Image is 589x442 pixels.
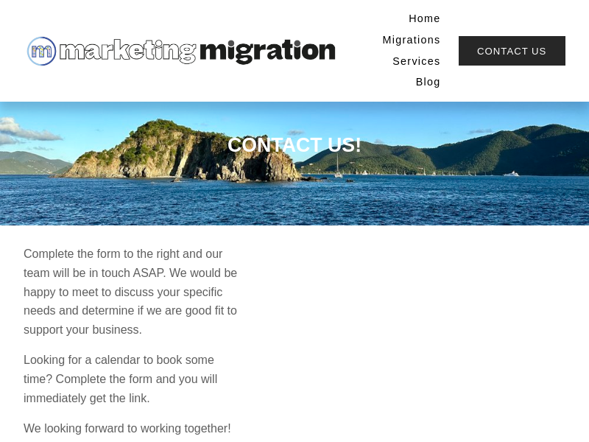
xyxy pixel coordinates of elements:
a: Contact Us [459,36,566,66]
a: Home [409,9,440,30]
a: Services [392,51,440,72]
a: Blog [416,72,441,94]
p: Looking for a calendar to book some time? Complete the form and you will immediately get the link. [24,351,244,407]
img: Marketing Migration [24,33,336,69]
p: We looking forward to working together! [24,419,244,438]
p: Complete the form to the right and our team will be in touch ASAP. We would be happy to meet to d... [24,245,244,339]
a: Migrations [383,30,441,52]
span: CONTACT US! [228,134,361,156]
